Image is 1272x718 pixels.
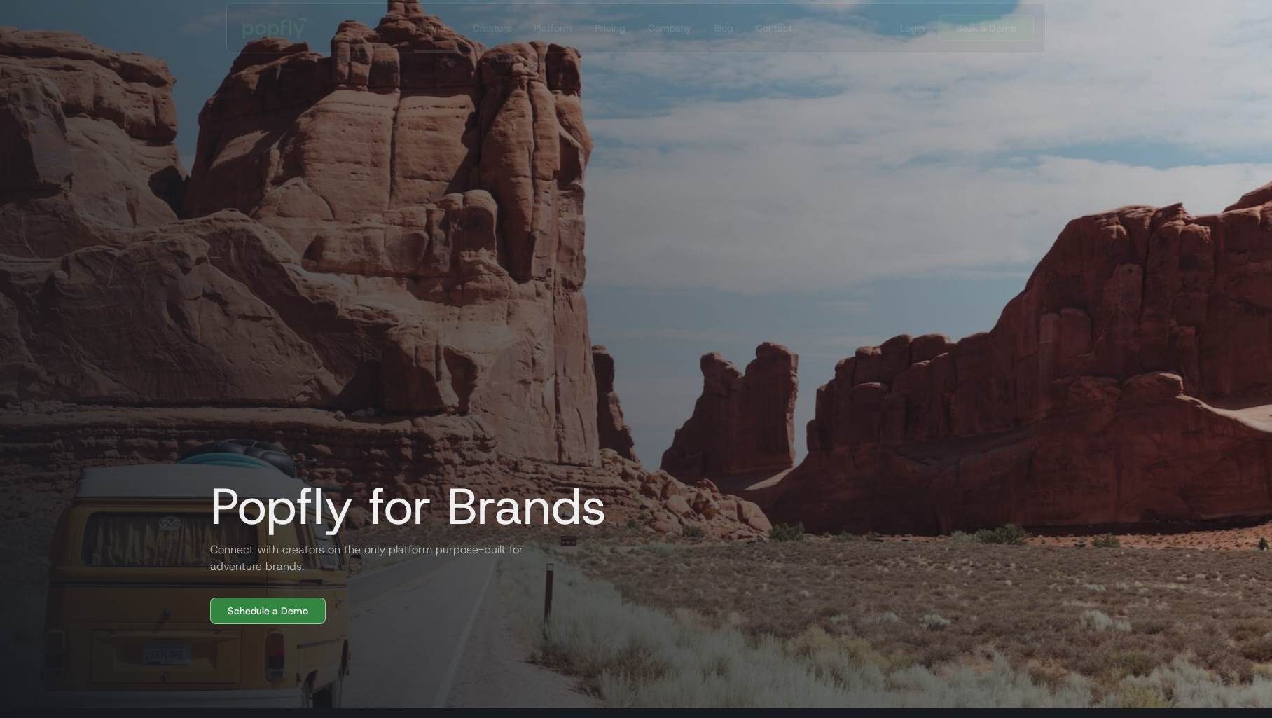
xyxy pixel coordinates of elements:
div: Login [900,21,925,35]
h2: Connect with creators on the only platform purpose-built for adventure brands. [199,541,535,575]
a: Creators [467,4,517,53]
div: Company [648,21,691,35]
div: Creators [473,21,511,35]
div: Pricing [595,21,625,35]
a: Schedule a Demo [210,598,326,624]
div: Contact [756,21,792,35]
a: Platform [528,4,578,53]
div: Platform [534,21,572,35]
a: home [233,7,323,49]
h1: Popfly for Brands [199,478,607,534]
a: Contact [750,4,798,53]
a: Company [642,4,697,53]
div: Brands [420,21,450,35]
div: Blog [714,21,733,35]
a: Book a Demo [939,15,1034,41]
a: Pricing [589,4,631,53]
a: Blog [708,4,739,53]
a: Login [894,21,930,35]
a: Brands [414,4,456,53]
